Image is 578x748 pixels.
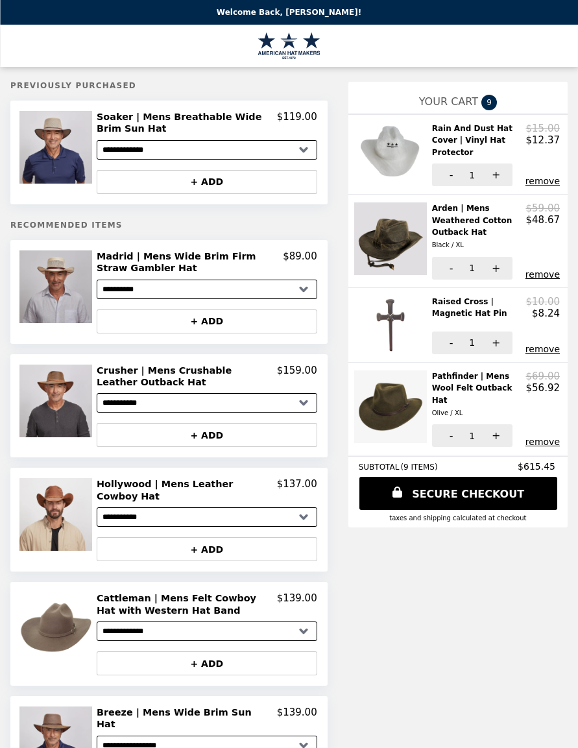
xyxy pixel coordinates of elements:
[277,478,317,502] p: $137.00
[400,463,437,472] span: ( 9 ITEMS )
[19,250,95,323] img: Madrid | Mens Wide Brim Firm Straw Gambler Hat
[526,370,560,382] p: $69.00
[469,337,475,348] span: 1
[525,437,560,447] button: remove
[277,111,317,135] p: $119.00
[97,111,277,135] h2: Soaker | Mens Breathable Wide Brim Sun Hat
[359,477,557,510] a: SECURE CHECKOUT
[19,111,95,184] img: Soaker | Mens Breathable Wide Brim Sun Hat
[477,332,512,354] button: +
[97,621,317,641] select: Select a product variant
[283,250,317,274] p: $89.00
[469,170,475,180] span: 1
[97,537,317,561] button: + ADD
[217,8,361,17] p: Welcome Back, [PERSON_NAME]!
[432,257,468,280] button: -
[477,257,512,280] button: +
[432,163,468,186] button: -
[97,706,277,730] h2: Breeze | Mens Wide Brim Sun Hat
[477,424,512,447] button: +
[432,424,468,447] button: -
[97,423,317,447] button: + ADD
[97,592,277,616] h2: Cattleman | Mens Felt Cowboy Hat with Western Hat Band
[97,651,317,675] button: + ADD
[354,370,430,443] img: Pathfinder | Mens Wool Felt Outback Hat
[469,431,475,441] span: 1
[359,463,401,472] span: SUBTOTAL
[525,176,560,186] button: remove
[19,478,95,551] img: Hollywood | Mens Leather Cowboy Hat
[359,123,426,186] img: Rain And Dust Hat Cover | Vinyl Hat Protector
[97,478,277,502] h2: Hollywood | Mens Leather Cowboy Hat
[97,309,317,333] button: + ADD
[277,706,317,730] p: $139.00
[432,332,468,354] button: -
[361,296,423,354] img: Raised Cross | Magnetic Hat Pin
[97,280,317,299] select: Select a product variant
[97,365,277,389] h2: Crusher | Mens Crushable Leather Outback Hat
[432,370,526,420] h2: Pathfinder | Mens Wool Felt Outback Hat
[97,170,317,194] button: + ADD
[481,95,497,110] span: 9
[277,365,317,389] p: $159.00
[10,81,328,90] h5: Previously Purchased
[97,507,317,527] select: Select a product variant
[258,32,320,59] img: Brand Logo
[19,592,95,665] img: Cattleman | Mens Felt Cowboy Hat with Western Hat Band
[97,250,283,274] h2: Madrid | Mens Wide Brim Firm Straw Gambler Hat
[525,344,560,354] button: remove
[526,382,560,394] p: $56.92
[526,296,560,308] p: $10.00
[277,592,317,616] p: $139.00
[432,239,521,251] div: Black / XL
[359,514,557,522] div: Taxes and Shipping calculated at checkout
[97,393,317,413] select: Select a product variant
[432,123,526,158] h2: Rain And Dust Hat Cover | Vinyl Hat Protector
[525,269,560,280] button: remove
[526,134,560,146] p: $12.37
[432,296,526,320] h2: Raised Cross | Magnetic Hat Pin
[526,123,560,134] p: $15.00
[526,214,560,226] p: $48.67
[432,202,526,252] h2: Arden | Mens Weathered Cotton Outback Hat
[432,407,521,419] div: Olive / XL
[469,263,475,273] span: 1
[354,202,430,275] img: Arden | Mens Weathered Cotton Outback Hat
[19,365,95,437] img: Crusher | Mens Crushable Leather Outback Hat
[532,308,560,319] p: $8.24
[10,221,328,230] h5: Recommended Items
[97,140,317,160] select: Select a product variant
[526,202,560,214] p: $59.00
[419,95,478,108] span: YOUR CART
[518,461,557,472] span: $615.45
[477,163,512,186] button: +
